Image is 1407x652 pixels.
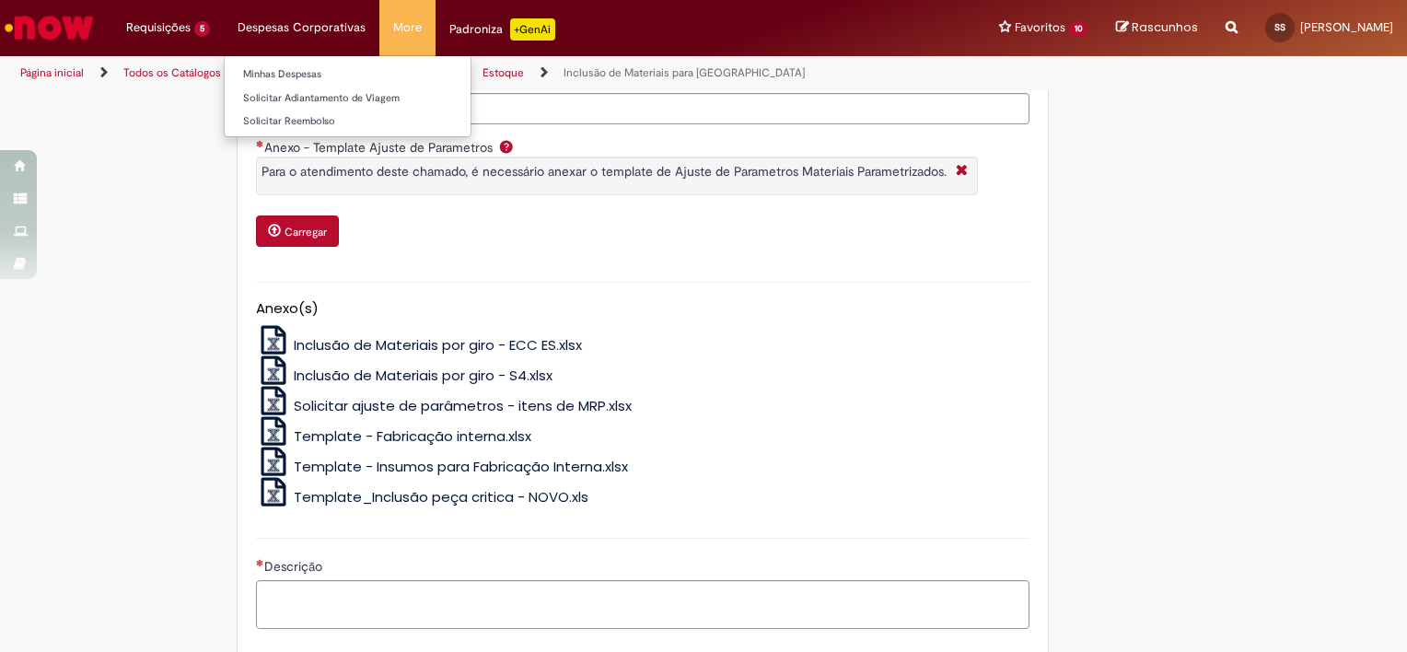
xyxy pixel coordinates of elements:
ul: Despesas Corporativas [224,55,471,137]
a: Estoque [483,65,524,80]
ul: Trilhas de página [14,56,924,90]
span: 5 [194,21,210,37]
span: [PERSON_NAME] [1300,19,1393,35]
a: Template_Inclusão peça critica - NOVO.xls [256,487,589,506]
a: Solicitar Adiantamento de Viagem [225,88,471,109]
span: Favoritos [1015,18,1065,37]
a: Minhas Despesas [225,64,471,85]
a: Template - Insumos para Fabricação Interna.xlsx [256,457,629,476]
i: Fechar More information Por question_anexo_template [951,162,972,181]
span: Solicitar ajuste de parâmetros - itens de MRP.xlsx [294,396,632,415]
small: Carregar [285,225,327,239]
p: Para o atendimento deste chamado, é necessário anexar o template de Ajuste de Parametros Materiai... [262,162,947,180]
textarea: Descrição [256,580,1029,630]
span: Despesas Corporativas [238,18,366,37]
span: Requisições [126,18,191,37]
span: Necessários [256,140,264,147]
span: Inclusão de Materiais por giro - S4.xlsx [294,366,552,385]
span: Rascunhos [1132,18,1198,36]
span: Template - Fabricação interna.xlsx [294,426,531,446]
a: Página inicial [20,65,84,80]
span: Template - Insumos para Fabricação Interna.xlsx [294,457,628,476]
span: Inclusão de Materiais por giro - ECC ES.xlsx [294,335,582,355]
img: ServiceNow [2,9,97,46]
span: 10 [1069,21,1088,37]
span: Descrição [264,558,326,575]
div: Padroniza [449,18,555,41]
span: Anexo - Template Ajuste de Parametros [264,139,496,156]
span: Necessários [256,559,264,566]
button: Carregar anexo de Anexo - Template Ajuste de Parametros Required [256,215,339,247]
a: Inclusão de Materiais por giro - ECC ES.xlsx [256,335,583,355]
span: More [393,18,422,37]
a: Template - Fabricação interna.xlsx [256,426,532,446]
span: Ajuda para Anexo - Template Ajuste de Parametros [495,139,517,154]
p: +GenAi [510,18,555,41]
a: Solicitar ajuste de parâmetros - itens de MRP.xlsx [256,396,633,415]
a: Solicitar Reembolso [225,111,471,132]
a: Inclusão de Materiais por giro - S4.xlsx [256,366,553,385]
a: Inclusão de Materiais para [GEOGRAPHIC_DATA] [564,65,805,80]
a: Rascunhos [1116,19,1198,37]
span: SS [1274,21,1285,33]
h5: Anexo(s) [256,301,1029,317]
span: Template_Inclusão peça critica - NOVO.xls [294,487,588,506]
input: Código do Centro [256,93,1029,124]
a: Todos os Catálogos [123,65,221,80]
